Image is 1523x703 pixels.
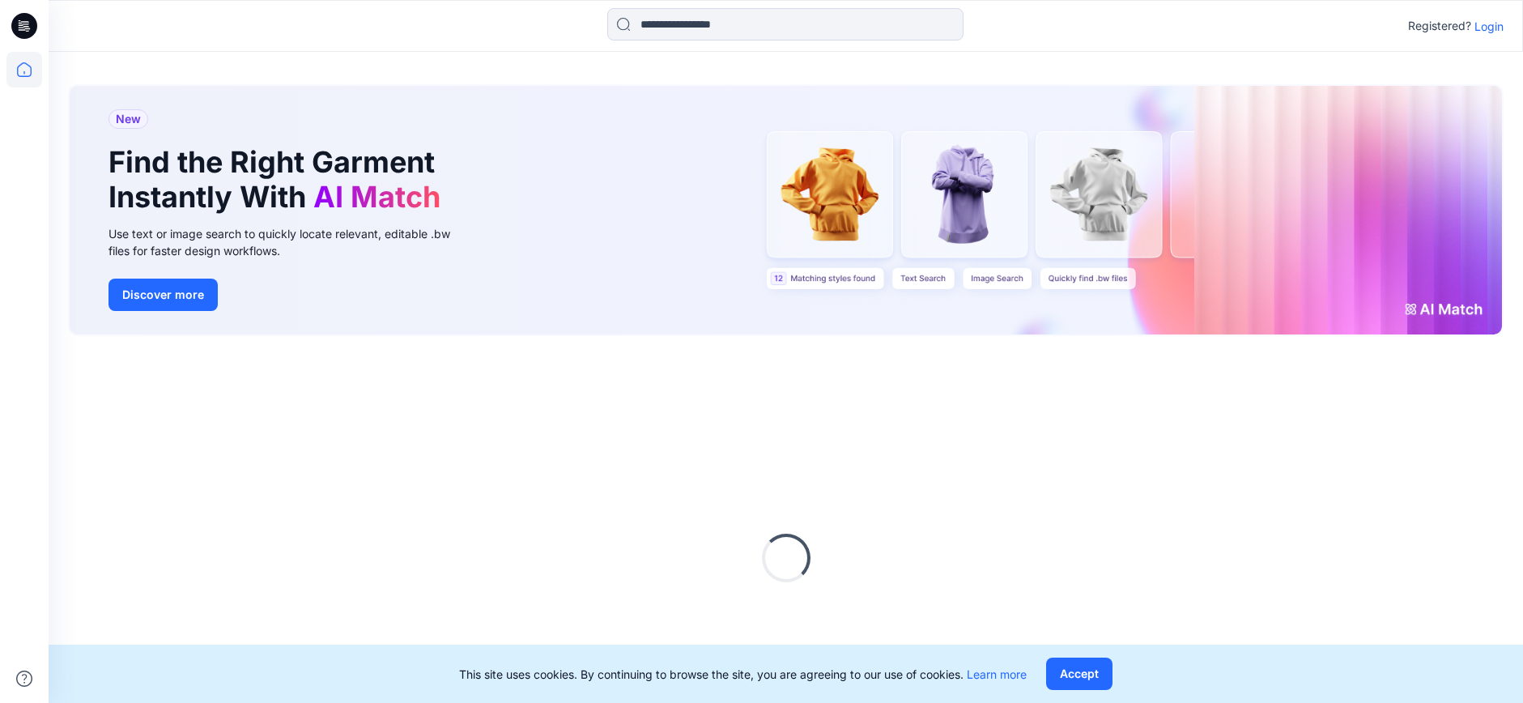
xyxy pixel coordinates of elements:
[313,179,440,215] span: AI Match
[459,666,1027,683] p: This site uses cookies. By continuing to browse the site, you are agreeing to our use of cookies.
[108,145,449,215] h1: Find the Right Garment Instantly With
[967,667,1027,681] a: Learn more
[1046,658,1112,690] button: Accept
[116,109,141,129] span: New
[108,225,473,259] div: Use text or image search to quickly locate relevant, editable .bw files for faster design workflows.
[108,279,218,311] button: Discover more
[1408,16,1471,36] p: Registered?
[1474,18,1504,35] p: Login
